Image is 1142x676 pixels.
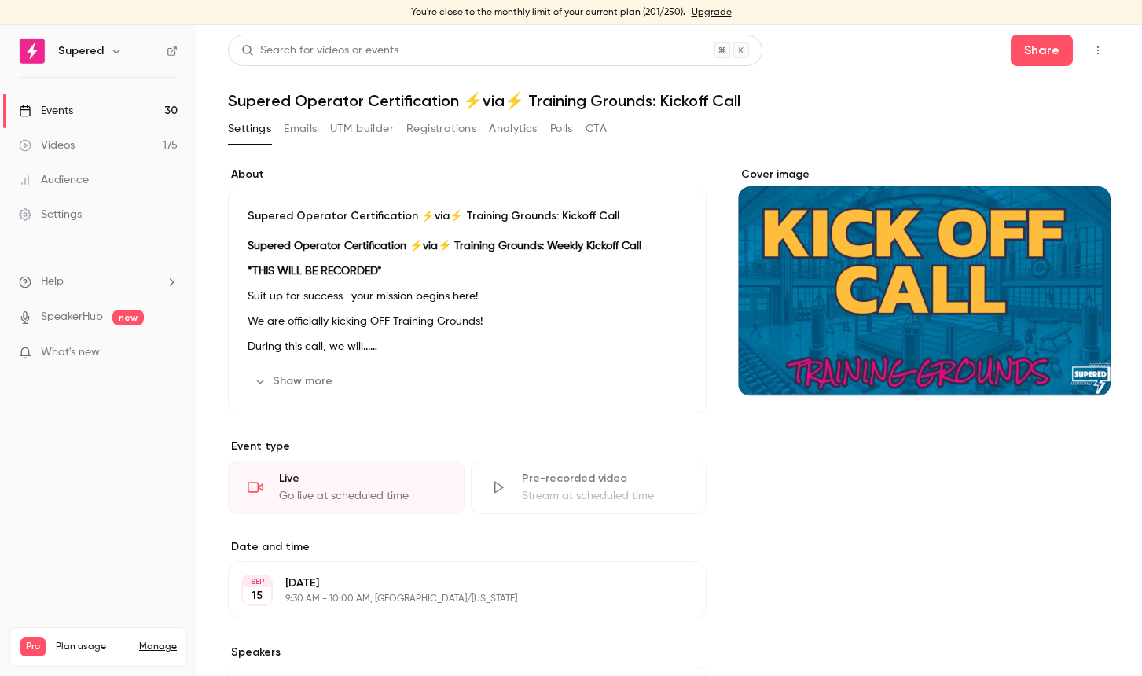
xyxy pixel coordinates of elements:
[159,346,178,360] iframe: Noticeable Trigger
[228,461,465,514] div: LiveGo live at scheduled time
[20,39,45,64] img: Supered
[738,167,1111,396] section: Cover image
[522,471,688,487] div: Pre-recorded video
[248,369,342,394] button: Show more
[471,461,707,514] div: Pre-recorded videoStream at scheduled time
[19,274,178,290] li: help-dropdown-opener
[284,116,317,141] button: Emails
[248,337,687,356] p: During this call, we will...
[522,488,688,504] div: Stream at scheduled time
[738,167,1111,182] label: Cover image
[41,274,64,290] span: Help
[248,312,687,331] p: We are officially kicking OFF Training Grounds!
[241,42,398,59] div: Search for videos or events
[248,241,641,252] strong: Supered Operator Certification ⚡️via⚡️ Training Grounds: Weekly Kickoff Call
[252,588,263,604] p: 15
[41,344,100,361] span: What's new
[1011,35,1073,66] button: Share
[19,103,73,119] div: Events
[20,637,46,656] span: Pro
[56,641,130,653] span: Plan usage
[248,266,382,277] strong: *THIS WILL BE RECORDED*
[19,207,82,222] div: Settings
[406,116,476,141] button: Registrations
[550,116,573,141] button: Polls
[285,575,623,591] p: [DATE]
[58,43,104,59] h6: Supered
[279,488,445,504] div: Go live at scheduled time
[285,593,623,605] p: 9:30 AM - 10:00 AM, [GEOGRAPHIC_DATA]/[US_STATE]
[112,310,144,325] span: new
[586,116,607,141] button: CTA
[228,91,1111,110] h1: Supered Operator Certification ⚡️via⚡️ Training Grounds: Kickoff Call
[243,576,271,587] div: SEP
[41,309,103,325] a: SpeakerHub
[139,641,177,653] a: Manage
[228,167,707,182] label: About
[228,116,271,141] button: Settings
[330,116,394,141] button: UTM builder
[228,439,707,454] p: Event type
[19,138,75,153] div: Videos
[19,172,89,188] div: Audience
[248,208,687,224] p: Supered Operator Certification ⚡️via⚡️ Training Grounds: Kickoff Call
[228,539,707,555] label: Date and time
[692,6,732,19] a: Upgrade
[279,471,445,487] div: Live
[248,287,687,306] p: Suit up for success—your mission begins here!
[489,116,538,141] button: Analytics
[228,645,707,660] label: Speakers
